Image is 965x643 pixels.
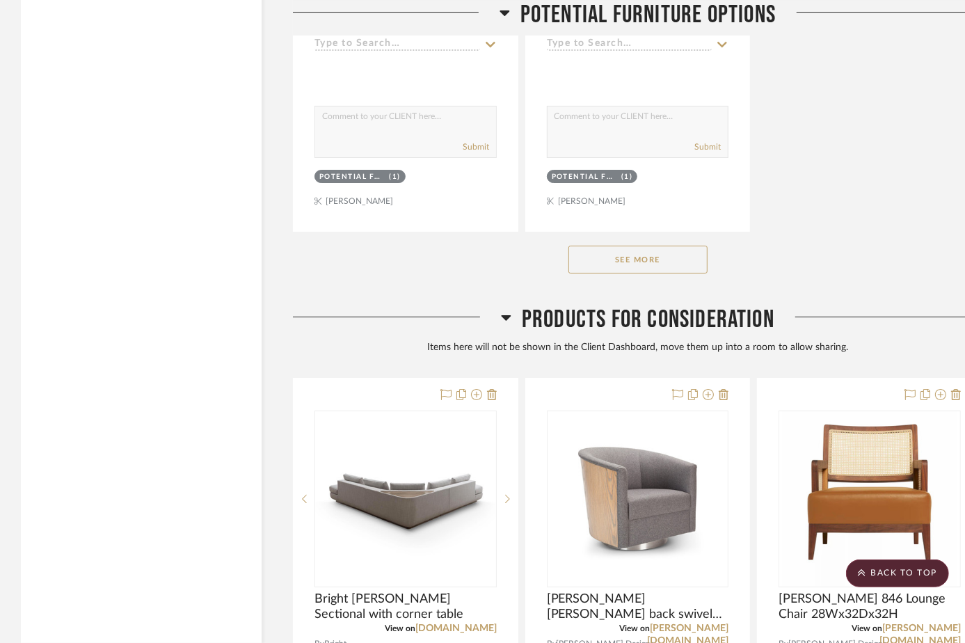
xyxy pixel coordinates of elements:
[314,38,480,51] input: Type to Search…
[621,172,633,182] div: (1)
[779,592,961,622] span: [PERSON_NAME] 846 Lounge Chair 28Wx32Dx32H
[550,412,724,586] img: A. Rudin Wood back swivel chair #788 32Wx33Dx30H
[852,624,882,633] span: View on
[463,141,489,153] button: Submit
[694,141,721,153] button: Submit
[552,172,618,182] div: Potential Furniture Options
[415,624,497,633] a: [DOMAIN_NAME]
[619,624,650,633] span: View on
[314,592,497,622] span: Bright [PERSON_NAME] Sectional with corner table
[547,592,729,622] span: [PERSON_NAME] [PERSON_NAME] back swivel chair #788 32Wx33Dx30H
[846,559,949,587] scroll-to-top-button: BACK TO TOP
[385,624,415,633] span: View on
[319,172,385,182] div: Potential Furniture Options
[547,38,712,51] input: Type to Search…
[568,246,708,273] button: See More
[316,431,495,566] img: Bright Miss Lee Sectional with corner table
[783,412,957,586] img: A. Rudin 846 Lounge Chair 28Wx32Dx32H
[522,305,774,335] span: Products For Consideration
[389,172,401,182] div: (1)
